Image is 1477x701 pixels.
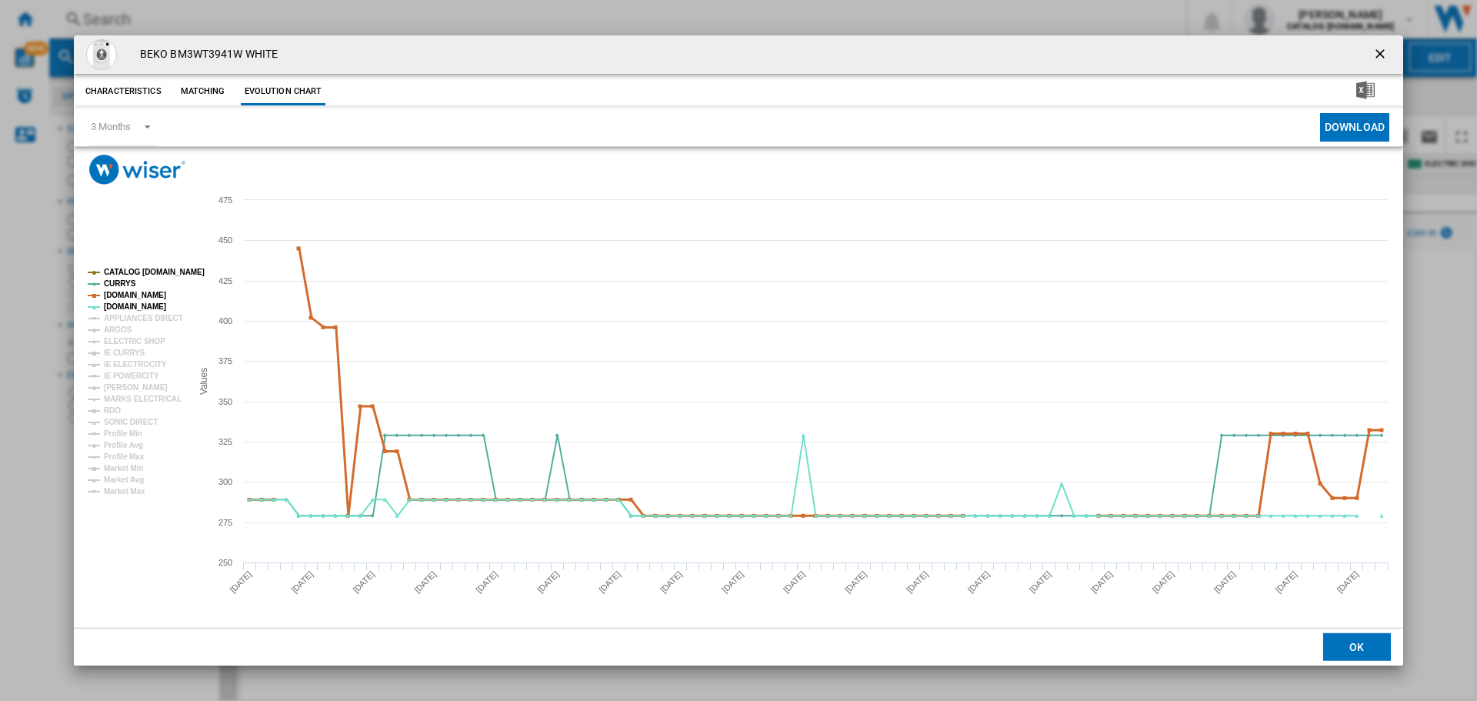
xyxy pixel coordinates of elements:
img: logo_wiser_300x94.png [89,155,185,185]
tspan: Market Avg [104,476,144,484]
tspan: [DATE] [905,569,930,595]
tspan: [DATE] [782,569,807,595]
button: OK [1323,633,1391,661]
tspan: Values [198,368,209,395]
tspan: SONIC DIRECT [104,418,158,426]
tspan: 350 [218,397,232,406]
tspan: [PERSON_NAME] [104,383,168,392]
tspan: [DATE] [966,569,992,595]
md-dialog: Product popup [74,35,1403,666]
tspan: [DATE] [1212,569,1238,595]
tspan: CURRYS [104,279,136,288]
tspan: [DATE] [1335,569,1360,595]
tspan: [DATE] [1028,569,1053,595]
tspan: Market Max [104,487,145,496]
tspan: Profile Min [104,429,142,438]
tspan: 325 [218,437,232,446]
tspan: MARKS ELECTRICAL [104,395,182,403]
tspan: 275 [218,518,232,527]
tspan: 300 [218,477,232,486]
h4: BEKO BM3WT3941W WHITE [132,47,278,62]
tspan: IE POWERCITY [104,372,159,380]
tspan: [DATE] [412,569,438,595]
tspan: 250 [218,558,232,567]
tspan: Profile Avg [104,441,143,449]
tspan: [DATE] [289,569,315,595]
tspan: [DATE] [843,569,869,595]
tspan: [DATE] [228,569,253,595]
button: Characteristics [82,78,165,105]
tspan: IE CURRYS [104,349,145,357]
button: Download in Excel [1332,78,1399,105]
tspan: [DATE] [1089,569,1115,595]
tspan: Market Min [104,464,143,472]
button: Matching [169,78,237,105]
tspan: [DATE] [597,569,622,595]
tspan: [DATE] [351,569,376,595]
tspan: ARGOS [104,325,132,334]
tspan: CATALOG [DOMAIN_NAME] [104,268,205,276]
tspan: 475 [218,195,232,205]
tspan: IE ELECTROCITY [104,360,167,369]
tspan: [DATE] [1151,569,1176,595]
button: Download [1320,113,1389,142]
button: getI18NText('BUTTONS.CLOSE_DIALOG') [1366,39,1397,70]
tspan: [DOMAIN_NAME] [104,291,166,299]
ng-md-icon: getI18NText('BUTTONS.CLOSE_DIALOG') [1372,46,1391,65]
button: Evolution chart [241,78,326,105]
tspan: [DATE] [474,569,499,595]
tspan: 400 [218,316,232,325]
tspan: [DATE] [720,569,745,595]
tspan: ELECTRIC SHOP [104,337,165,345]
tspan: 375 [218,356,232,366]
tspan: Profile Max [104,452,145,461]
tspan: 450 [218,235,232,245]
tspan: 425 [218,276,232,285]
tspan: APPLIANCES DIRECT [104,314,183,322]
tspan: [DATE] [658,569,684,595]
tspan: [DATE] [1274,569,1299,595]
img: excel-24x24.png [1356,81,1375,99]
tspan: [DOMAIN_NAME] [104,302,166,311]
img: 10262308 [86,39,117,70]
div: 3 Months [91,121,131,132]
tspan: [DATE] [535,569,561,595]
tspan: RDO [104,406,121,415]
